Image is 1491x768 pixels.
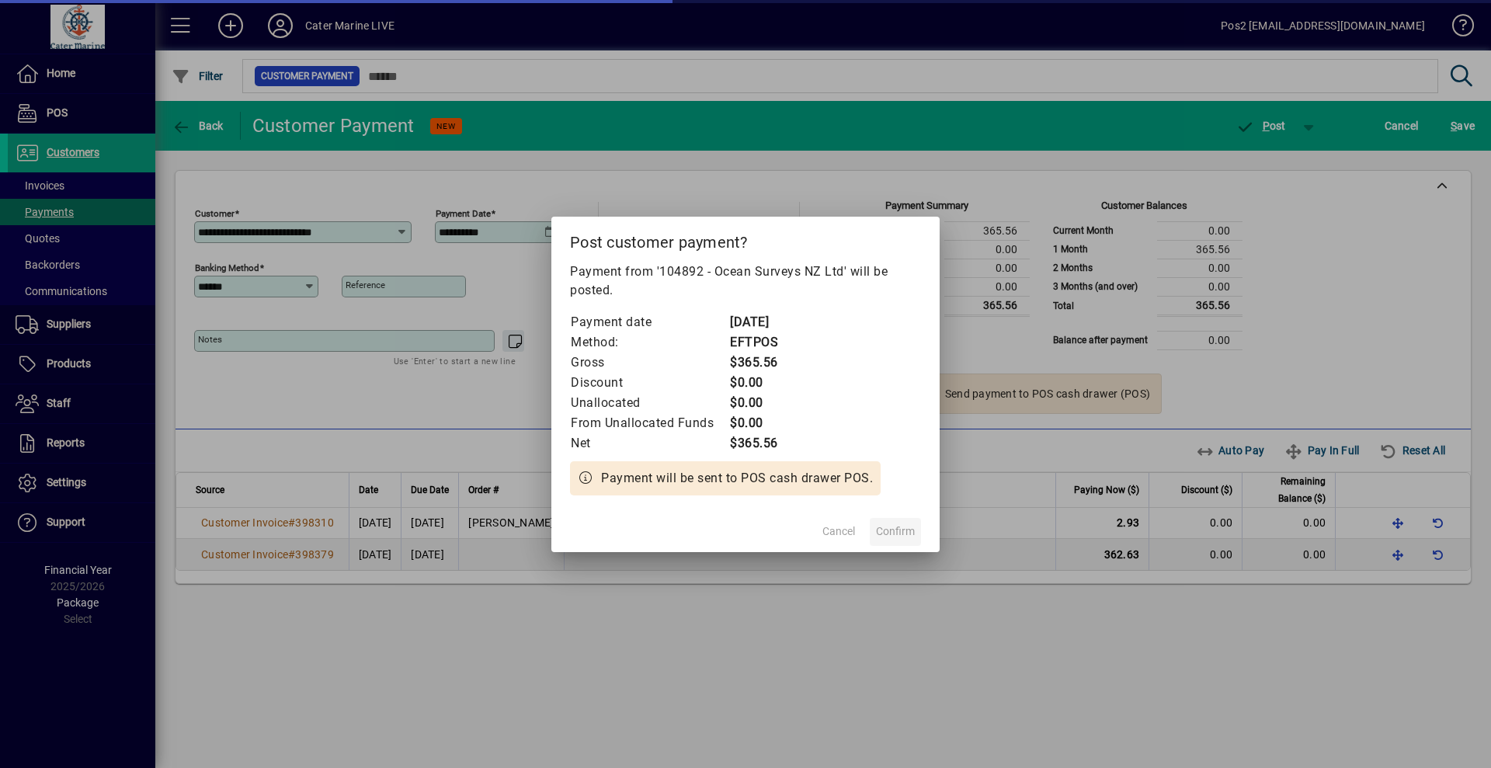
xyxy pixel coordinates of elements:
[601,469,873,488] span: Payment will be sent to POS cash drawer POS.
[729,393,791,413] td: $0.00
[570,312,729,332] td: Payment date
[570,262,921,300] p: Payment from '104892 - Ocean Surveys NZ Ltd' will be posted.
[729,413,791,433] td: $0.00
[570,353,729,373] td: Gross
[729,373,791,393] td: $0.00
[729,332,791,353] td: EFTPOS
[551,217,940,262] h2: Post customer payment?
[729,433,791,454] td: $365.56
[570,433,729,454] td: Net
[570,332,729,353] td: Method:
[570,413,729,433] td: From Unallocated Funds
[570,393,729,413] td: Unallocated
[729,353,791,373] td: $365.56
[570,373,729,393] td: Discount
[729,312,791,332] td: [DATE]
